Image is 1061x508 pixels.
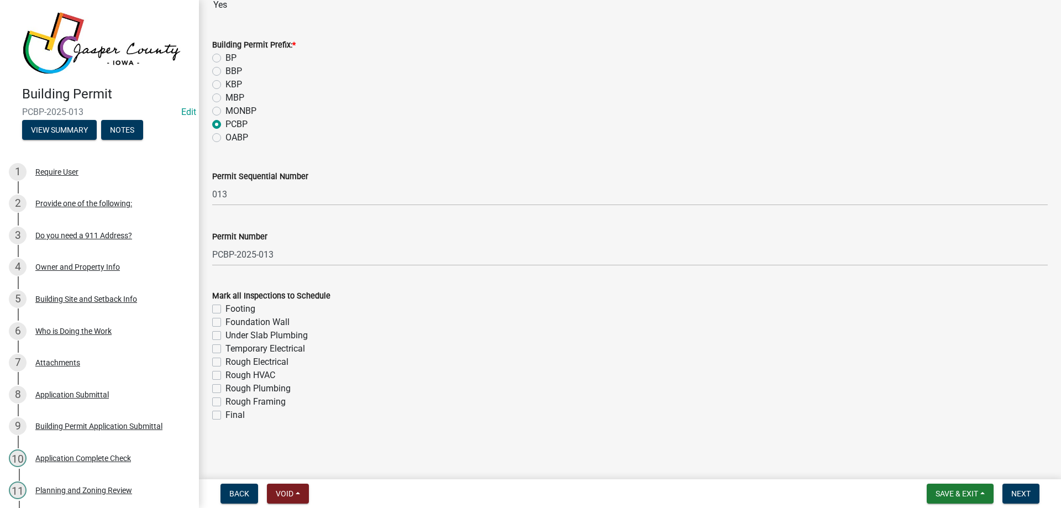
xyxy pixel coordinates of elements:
h4: Building Permit [22,86,190,102]
div: 5 [9,290,27,308]
button: Next [1002,484,1039,504]
div: 1 [9,163,27,181]
span: Next [1011,489,1031,498]
label: OABP [225,131,248,144]
label: Final [225,409,245,422]
div: 2 [9,195,27,212]
label: Under Slab Plumbing [225,329,308,342]
div: Planning and Zoning Review [35,486,132,494]
div: Owner and Property Info [35,263,120,271]
label: Rough HVAC [225,369,275,382]
wm-modal-confirm: Notes [101,126,143,135]
label: Permit Number [212,233,267,241]
div: Building Permit Application Submittal [35,422,162,430]
div: 6 [9,322,27,340]
span: Back [229,489,249,498]
a: Edit [181,107,196,117]
wm-modal-confirm: Summary [22,126,97,135]
label: Rough Plumbing [225,382,291,395]
button: Notes [101,120,143,140]
label: Permit Sequential Number [212,173,308,181]
div: Application Submittal [35,391,109,399]
div: Who is Doing the Work [35,327,112,335]
button: Void [267,484,309,504]
button: Save & Exit [927,484,994,504]
label: BBP [225,65,242,78]
wm-modal-confirm: Edit Application Number [181,107,196,117]
div: 8 [9,386,27,404]
span: Save & Exit [936,489,978,498]
img: Jasper County, Iowa [22,12,181,75]
label: MBP [225,91,244,104]
span: Void [276,489,293,498]
div: 4 [9,258,27,276]
div: Building Site and Setback Info [35,295,137,303]
div: Require User [35,168,78,176]
div: Application Complete Check [35,454,131,462]
label: Foundation Wall [225,316,290,329]
div: 7 [9,354,27,371]
label: PCBP [225,118,248,131]
label: Building Permit Prefix: [212,41,296,49]
div: Provide one of the following: [35,200,132,207]
div: Attachments [35,359,80,366]
div: 9 [9,417,27,435]
button: Back [220,484,258,504]
label: Mark all Inspections to Schedule [212,292,330,300]
label: Rough Framing [225,395,286,409]
label: Temporary Electrical [225,342,305,355]
span: PCBP-2025-013 [22,107,177,117]
label: MONBP [225,104,256,118]
div: 10 [9,449,27,467]
label: KBP [225,78,242,91]
label: Rough Electrical [225,355,288,369]
button: View Summary [22,120,97,140]
label: BP [225,51,237,65]
div: 11 [9,481,27,499]
div: 3 [9,227,27,244]
div: Do you need a 911 Address? [35,232,132,239]
label: Footing [225,302,255,316]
